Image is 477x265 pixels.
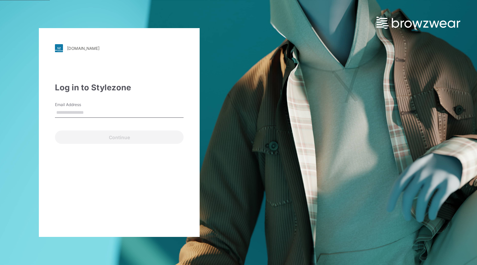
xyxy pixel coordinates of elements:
[55,44,184,52] a: [DOMAIN_NAME]
[55,102,102,108] label: Email Address
[67,46,99,51] div: [DOMAIN_NAME]
[377,17,460,29] img: browzwear-logo.e42bd6dac1945053ebaf764b6aa21510.svg
[55,82,184,94] div: Log in to Stylezone
[55,44,63,52] img: stylezone-logo.562084cfcfab977791bfbf7441f1a819.svg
